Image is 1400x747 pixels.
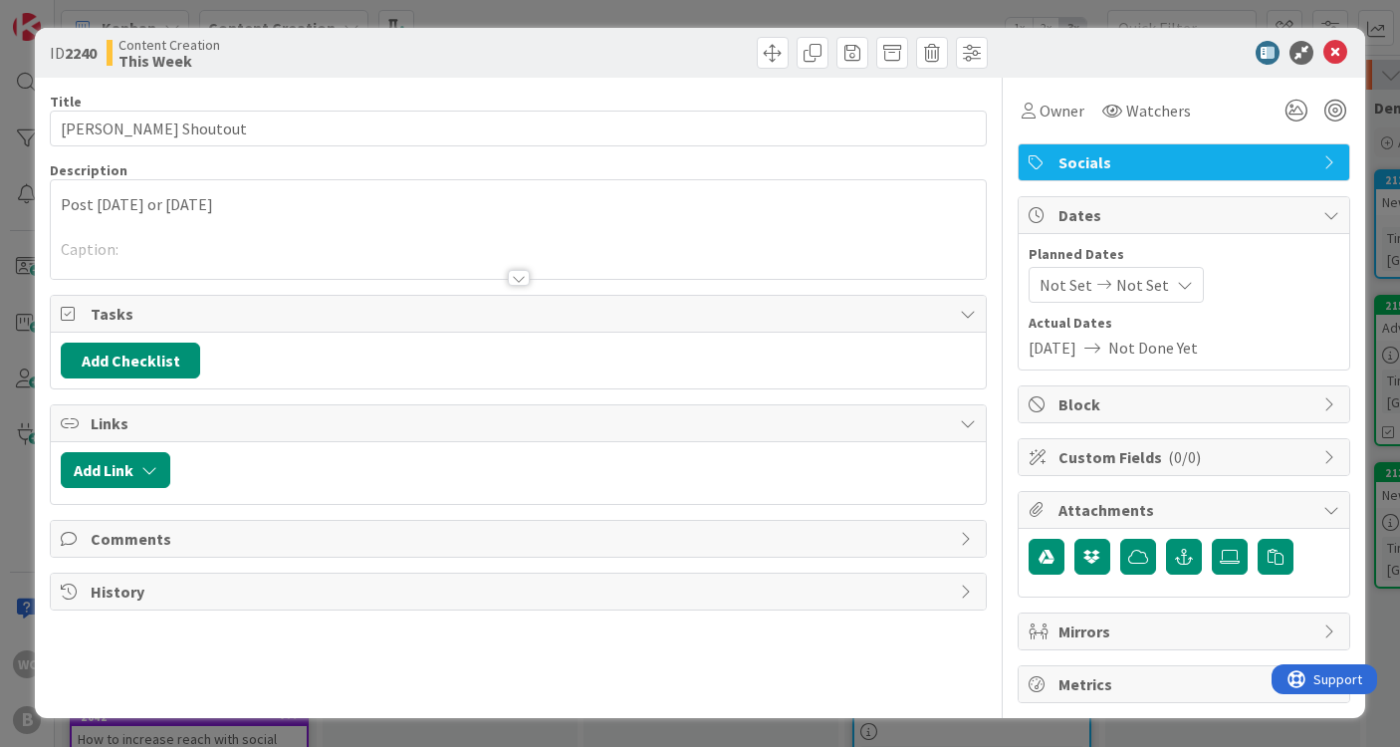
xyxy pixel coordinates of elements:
span: Socials [1058,150,1313,174]
span: Links [91,411,950,435]
button: Add Checklist [61,343,200,378]
span: Support [42,3,91,27]
span: History [91,580,950,604]
span: Attachments [1058,498,1313,522]
button: Add Link [61,452,170,488]
span: Content Creation [118,37,220,53]
span: ID [50,41,97,65]
label: Title [50,93,82,111]
b: 2240 [65,43,97,63]
span: ( 0/0 ) [1168,447,1201,467]
span: Dates [1058,203,1313,227]
input: type card name here... [50,111,987,146]
span: Not Set [1040,273,1092,297]
span: [DATE] [1029,336,1076,360]
span: Not Done Yet [1108,336,1198,360]
b: This Week [118,53,220,69]
span: Comments [91,527,950,551]
span: Block [1058,392,1313,416]
span: Actual Dates [1029,313,1339,334]
span: Not Set [1116,273,1169,297]
span: Owner [1040,99,1084,123]
span: Planned Dates [1029,244,1339,265]
span: Custom Fields [1058,445,1313,469]
span: Mirrors [1058,620,1313,643]
span: Metrics [1058,672,1313,696]
span: Tasks [91,302,950,326]
p: Post [DATE] or [DATE] [61,193,976,216]
span: Description [50,161,127,179]
span: Watchers [1126,99,1191,123]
